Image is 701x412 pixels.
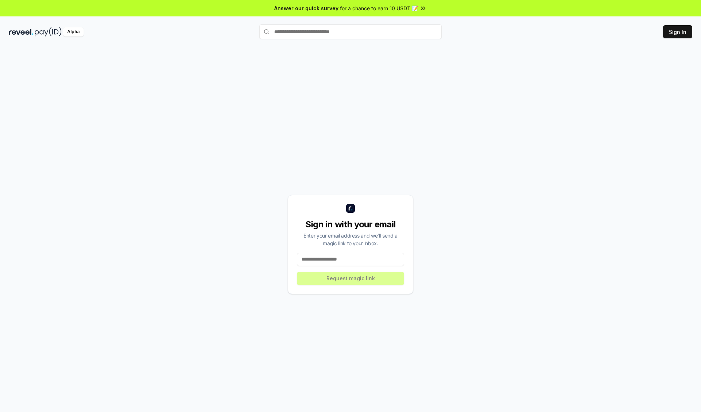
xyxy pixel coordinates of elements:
div: Sign in with your email [297,219,404,230]
span: for a chance to earn 10 USDT 📝 [340,4,418,12]
button: Sign In [663,25,692,38]
img: reveel_dark [9,27,33,36]
img: logo_small [346,204,355,213]
span: Answer our quick survey [274,4,338,12]
img: pay_id [35,27,62,36]
div: Enter your email address and we’ll send a magic link to your inbox. [297,232,404,247]
div: Alpha [63,27,84,36]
